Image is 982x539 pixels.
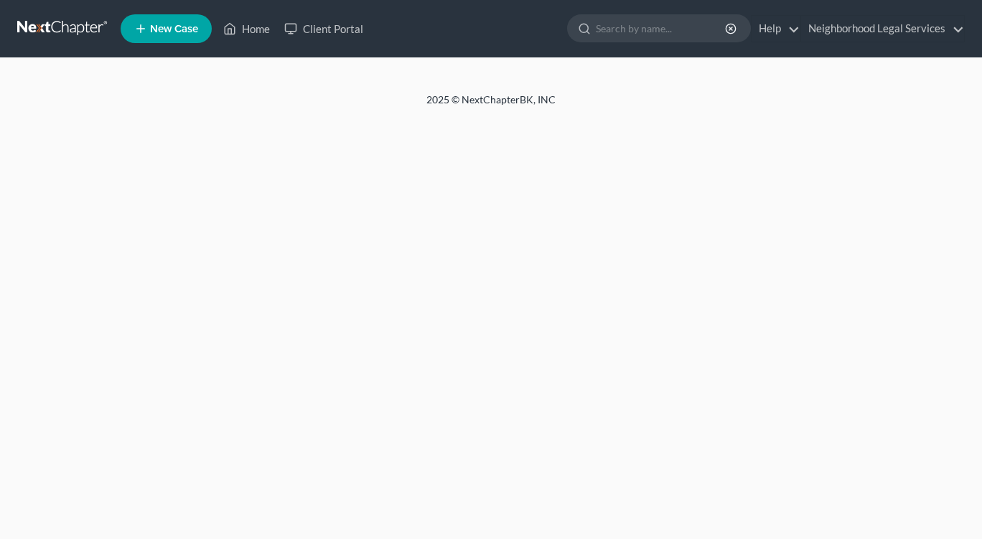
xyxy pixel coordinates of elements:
a: Help [752,16,800,42]
a: Client Portal [277,16,370,42]
span: New Case [150,24,198,34]
div: 2025 © NextChapterBK, INC [82,93,900,118]
a: Home [216,16,277,42]
input: Search by name... [596,15,727,42]
a: Neighborhood Legal Services [801,16,964,42]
